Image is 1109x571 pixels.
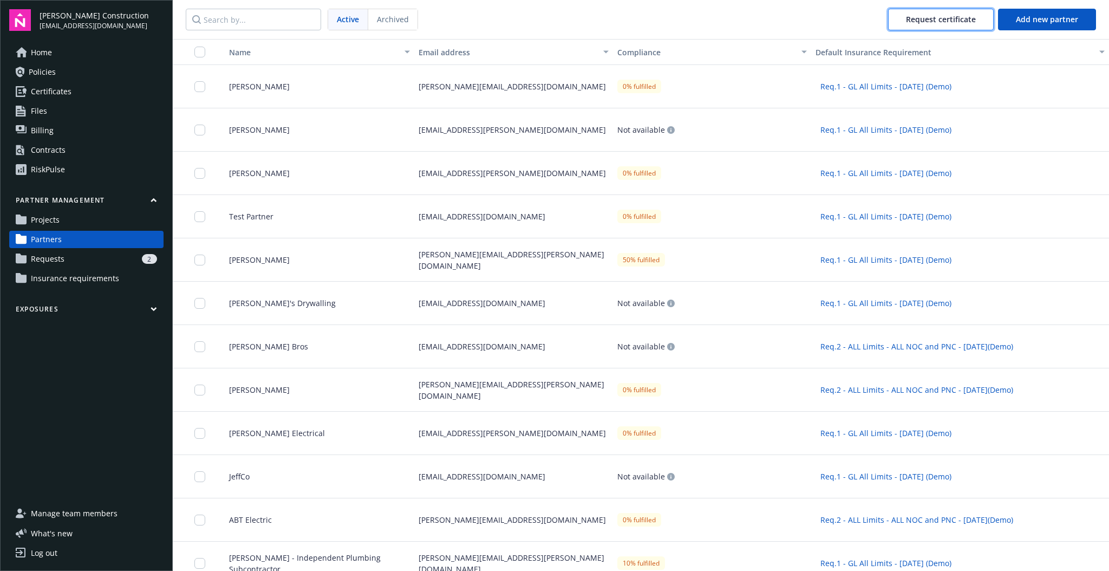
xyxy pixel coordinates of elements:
[31,44,52,61] span: Home
[9,44,164,61] a: Home
[617,253,665,267] div: 50% fulfilled
[820,297,951,309] span: Req.1 - GL All Limits - [DATE] (Demo)
[31,161,65,178] div: RiskPulse
[220,427,325,439] span: [PERSON_NAME] Electrical
[414,455,612,498] div: [EMAIL_ADDRESS][DOMAIN_NAME]
[820,471,951,482] span: Req.1 - GL All Limits - [DATE] (Demo)
[9,250,164,268] a: Requests2
[220,514,272,525] span: ABT Electric
[617,556,665,570] div: 10% fulfilled
[414,39,612,65] button: Email address
[816,295,956,312] button: Req.1 - GL All Limits - [DATE] (Demo)
[414,498,612,542] div: [PERSON_NAME][EMAIL_ADDRESS][DOMAIN_NAME]
[31,102,47,120] span: Files
[9,231,164,248] a: Partners
[194,168,205,179] input: Toggle Row Selected
[414,325,612,368] div: [EMAIL_ADDRESS][DOMAIN_NAME]
[617,343,675,351] div: Not available
[31,528,73,539] span: What ' s new
[377,14,409,25] span: Archived
[220,341,308,352] span: [PERSON_NAME] Bros
[888,9,994,30] button: Request certificate
[9,161,164,178] a: RiskPulse
[820,427,951,439] span: Req.1 - GL All Limits - [DATE] (Demo)
[31,505,118,522] span: Manage team members
[194,255,205,265] input: Toggle Row Selected
[40,21,149,31] span: [EMAIL_ADDRESS][DOMAIN_NAME]
[9,270,164,287] a: Insurance requirements
[220,384,290,395] span: [PERSON_NAME]
[220,297,336,309] span: [PERSON_NAME]'s Drywalling
[820,167,951,179] span: Req.1 - GL All Limits - [DATE] (Demo)
[414,282,612,325] div: [EMAIL_ADDRESS][DOMAIN_NAME]
[337,14,359,25] span: Active
[816,381,1018,398] button: Req.2 - ALL Limits - ALL NOC and PNC - [DATE](Demo)
[194,515,205,525] input: Toggle Row Selected
[617,47,795,58] div: Compliance
[998,9,1096,30] button: Add new partner
[617,80,661,93] div: 0% fulfilled
[617,210,661,223] div: 0% fulfilled
[220,211,273,222] span: Test Partner
[820,341,1013,352] span: Req.2 - ALL Limits - ALL NOC and PNC - [DATE](Demo)
[220,254,290,265] span: [PERSON_NAME]
[617,473,675,481] div: Not available
[816,78,956,95] button: Req.1 - GL All Limits - [DATE] (Demo)
[9,196,164,209] button: Partner management
[9,102,164,120] a: Files
[617,383,661,397] div: 0% fulfilled
[613,39,811,65] button: Compliance
[419,47,596,58] div: Email address
[194,47,205,57] input: Select all
[9,528,90,539] button: What's new
[31,211,60,229] span: Projects
[816,208,956,225] button: Req.1 - GL All Limits - [DATE] (Demo)
[31,544,57,562] div: Log out
[816,425,956,442] button: Req.1 - GL All Limits - [DATE] (Demo)
[617,300,675,307] div: Not available
[820,557,951,569] span: Req.1 - GL All Limits - [DATE] (Demo)
[220,124,290,135] span: [PERSON_NAME]
[414,195,612,238] div: [EMAIL_ADDRESS][DOMAIN_NAME]
[9,304,164,318] button: Exposures
[194,81,205,92] input: Toggle Row Selected
[194,558,205,569] input: Toggle Row Selected
[820,384,1013,395] span: Req.2 - ALL Limits - ALL NOC and PNC - [DATE](Demo)
[9,141,164,159] a: Contracts
[142,254,157,264] div: 2
[617,426,661,440] div: 0% fulfilled
[816,165,956,181] button: Req.1 - GL All Limits - [DATE] (Demo)
[194,211,205,222] input: Toggle Row Selected
[220,47,398,58] div: Name
[40,9,164,31] button: [PERSON_NAME] Construction[EMAIL_ADDRESS][DOMAIN_NAME]
[820,514,1013,525] span: Req.2 - ALL Limits - ALL NOC and PNC - [DATE](Demo)
[414,65,612,108] div: [PERSON_NAME][EMAIL_ADDRESS][DOMAIN_NAME]
[414,108,612,152] div: [EMAIL_ADDRESS][PERSON_NAME][DOMAIN_NAME]
[220,81,290,92] span: [PERSON_NAME]
[9,122,164,139] a: Billing
[820,81,951,92] span: Req.1 - GL All Limits - [DATE] (Demo)
[414,412,612,455] div: [EMAIL_ADDRESS][PERSON_NAME][DOMAIN_NAME]
[9,9,31,31] img: navigator-logo.svg
[816,47,1093,58] div: Default Insurance Requirement
[820,124,951,135] span: Req.1 - GL All Limits - [DATE] (Demo)
[816,121,956,138] button: Req.1 - GL All Limits - [DATE] (Demo)
[194,298,205,309] input: Toggle Row Selected
[816,338,1018,355] button: Req.2 - ALL Limits - ALL NOC and PNC - [DATE](Demo)
[31,122,54,139] span: Billing
[220,167,290,179] span: [PERSON_NAME]
[816,468,956,485] button: Req.1 - GL All Limits - [DATE] (Demo)
[31,141,66,159] div: Contracts
[9,63,164,81] a: Policies
[194,385,205,395] input: Toggle Row Selected
[194,125,205,135] input: Toggle Row Selected
[811,39,1109,65] button: Default Insurance Requirement
[194,471,205,482] input: Toggle Row Selected
[414,152,612,195] div: [EMAIL_ADDRESS][PERSON_NAME][DOMAIN_NAME]
[414,368,612,412] div: [PERSON_NAME][EMAIL_ADDRESS][PERSON_NAME][DOMAIN_NAME]
[816,511,1018,528] button: Req.2 - ALL Limits - ALL NOC and PNC - [DATE](Demo)
[194,341,205,352] input: Toggle Row Selected
[194,428,205,439] input: Toggle Row Selected
[40,10,149,21] span: [PERSON_NAME] Construction
[820,254,951,265] span: Req.1 - GL All Limits - [DATE] (Demo)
